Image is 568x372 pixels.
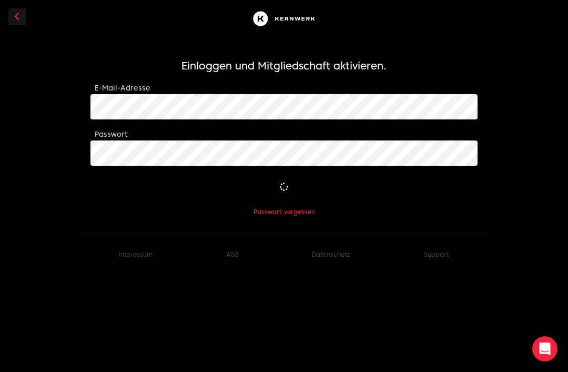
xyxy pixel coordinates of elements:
[424,250,449,259] button: Support
[532,336,557,361] div: Open Intercom Messenger
[95,84,150,92] label: E-Mail-Adresse
[312,250,350,258] a: Datenschutz
[226,250,239,258] a: AGB
[119,250,153,258] a: Impressum
[253,208,315,216] button: Passwort vergessen
[90,58,478,73] h1: Einloggen und Mitgliedschaft aktivieren.
[95,130,127,138] label: Passwort
[250,8,318,29] img: Kernwerk®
